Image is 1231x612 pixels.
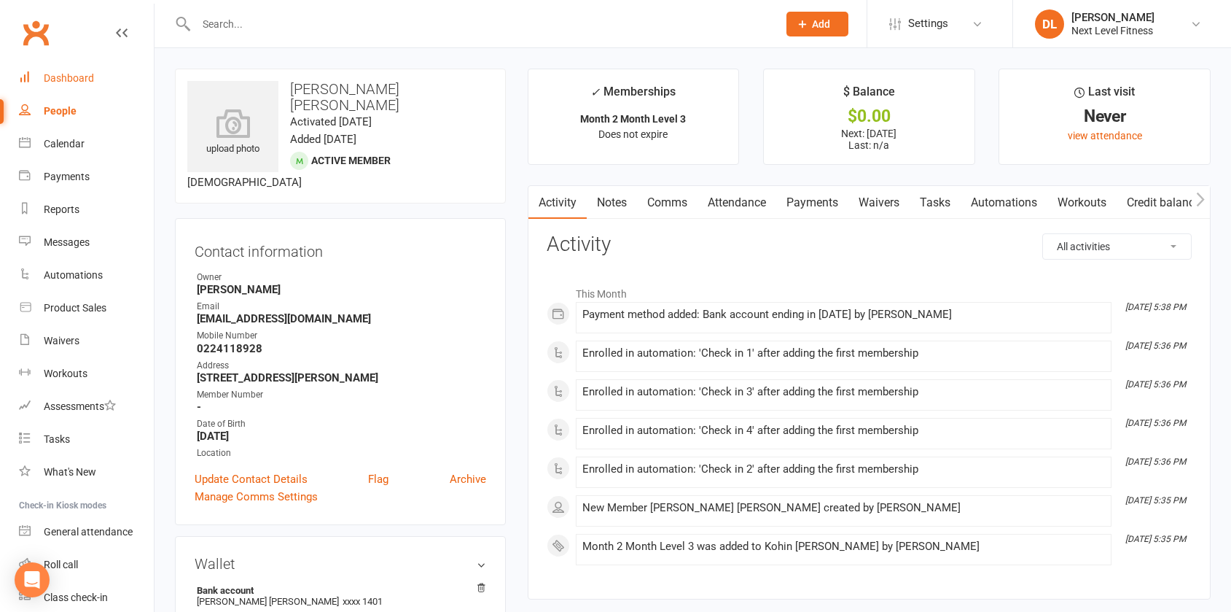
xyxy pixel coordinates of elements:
span: [DEMOGRAPHIC_DATA] [187,176,302,189]
div: Last visit [1074,82,1135,109]
div: Email [197,300,486,314]
h3: Contact information [195,238,486,260]
strong: [DATE] [197,430,486,443]
h3: Wallet [195,556,486,572]
a: Update Contact Details [195,470,308,488]
div: Owner [197,271,486,284]
div: Dashboard [44,72,94,84]
div: New Member [PERSON_NAME] [PERSON_NAME] created by [PERSON_NAME] [582,502,1105,514]
div: Mobile Number [197,329,486,343]
div: Class check-in [44,592,108,603]
div: Reports [44,204,79,215]
div: Memberships [590,82,676,109]
a: Payments [19,160,154,193]
a: Flag [368,470,388,488]
i: [DATE] 5:35 PM [1125,495,1186,506]
div: Calendar [44,138,85,150]
a: Automations [961,186,1047,220]
a: Tasks [910,186,961,220]
div: Date of Birth [197,417,486,431]
a: Manage Comms Settings [195,488,318,506]
div: Workouts [44,368,87,379]
li: This Month [547,279,1192,302]
strong: [EMAIL_ADDRESS][DOMAIN_NAME] [197,312,486,325]
a: What's New [19,456,154,489]
span: xxxx 1401 [343,596,383,607]
a: Archive [450,470,486,488]
i: [DATE] 5:36 PM [1125,379,1186,390]
a: Automations [19,259,154,292]
a: Clubworx [17,15,54,51]
a: Tasks [19,423,154,456]
div: Messages [44,236,90,248]
div: upload photo [187,109,278,157]
a: Dashboard [19,62,154,95]
div: Enrolled in automation: 'Check in 2' after adding the first membership [582,463,1105,476]
i: [DATE] 5:35 PM [1125,534,1186,544]
p: Next: [DATE] Last: n/a [777,128,961,151]
strong: [PERSON_NAME] [197,283,486,296]
a: view attendance [1068,130,1142,142]
div: Enrolled in automation: 'Check in 1' after adding the first membership [582,347,1105,360]
i: ✓ [590,85,600,99]
a: Messages [19,226,154,259]
a: Waivers [848,186,910,220]
div: Roll call [44,559,78,570]
div: Never [1012,109,1197,124]
i: [DATE] 5:36 PM [1125,341,1186,351]
div: Month 2 Month Level 3 was added to Kohin [PERSON_NAME] by [PERSON_NAME] [582,541,1105,553]
div: DL [1035,9,1064,39]
input: Search... [192,14,767,34]
div: Assessments [44,400,116,412]
a: Roll call [19,549,154,581]
div: Product Sales [44,302,106,314]
div: Next Level Fitness [1071,24,1154,37]
div: Enrolled in automation: 'Check in 4' after adding the first membership [582,425,1105,437]
div: Address [197,359,486,373]
a: General attendance kiosk mode [19,516,154,549]
div: $0.00 [777,109,961,124]
div: Member Number [197,388,486,402]
strong: Month 2 Month Level 3 [580,113,686,125]
a: Calendar [19,128,154,160]
a: Workouts [1047,186,1117,220]
div: Open Intercom Messenger [15,562,50,597]
a: Workouts [19,357,154,390]
div: $ Balance [843,82,895,109]
strong: Bank account [197,585,479,596]
a: Activity [528,186,587,220]
time: Activated [DATE] [290,115,372,128]
a: Attendance [697,186,776,220]
span: Does not expire [598,128,668,140]
a: Reports [19,193,154,226]
div: General attendance [44,526,133,538]
a: Waivers [19,325,154,357]
strong: 0224118928 [197,342,486,355]
a: People [19,95,154,128]
div: Tasks [44,433,70,445]
strong: - [197,400,486,414]
div: Location [197,446,486,460]
div: People [44,105,77,117]
div: Automations [44,269,103,281]
i: [DATE] 5:36 PM [1125,418,1186,428]
h3: Activity [547,233,1192,256]
span: Settings [908,7,948,40]
strong: [STREET_ADDRESS][PERSON_NAME] [197,371,486,384]
a: Credit balance [1117,186,1211,220]
li: [PERSON_NAME] [PERSON_NAME] [195,583,486,609]
div: Payment method added: Bank account ending in [DATE] by [PERSON_NAME] [582,309,1105,321]
span: Add [812,18,830,30]
a: Notes [587,186,637,220]
a: Comms [637,186,697,220]
div: Payments [44,171,90,182]
div: Enrolled in automation: 'Check in 3' after adding the first membership [582,386,1105,398]
h3: [PERSON_NAME] [PERSON_NAME] [187,81,493,113]
div: Waivers [44,335,79,346]
time: Added [DATE] [290,133,356,146]
span: Active member [311,155,391,166]
div: [PERSON_NAME] [1071,11,1154,24]
a: Payments [776,186,848,220]
i: [DATE] 5:36 PM [1125,457,1186,467]
button: Add [786,12,848,36]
